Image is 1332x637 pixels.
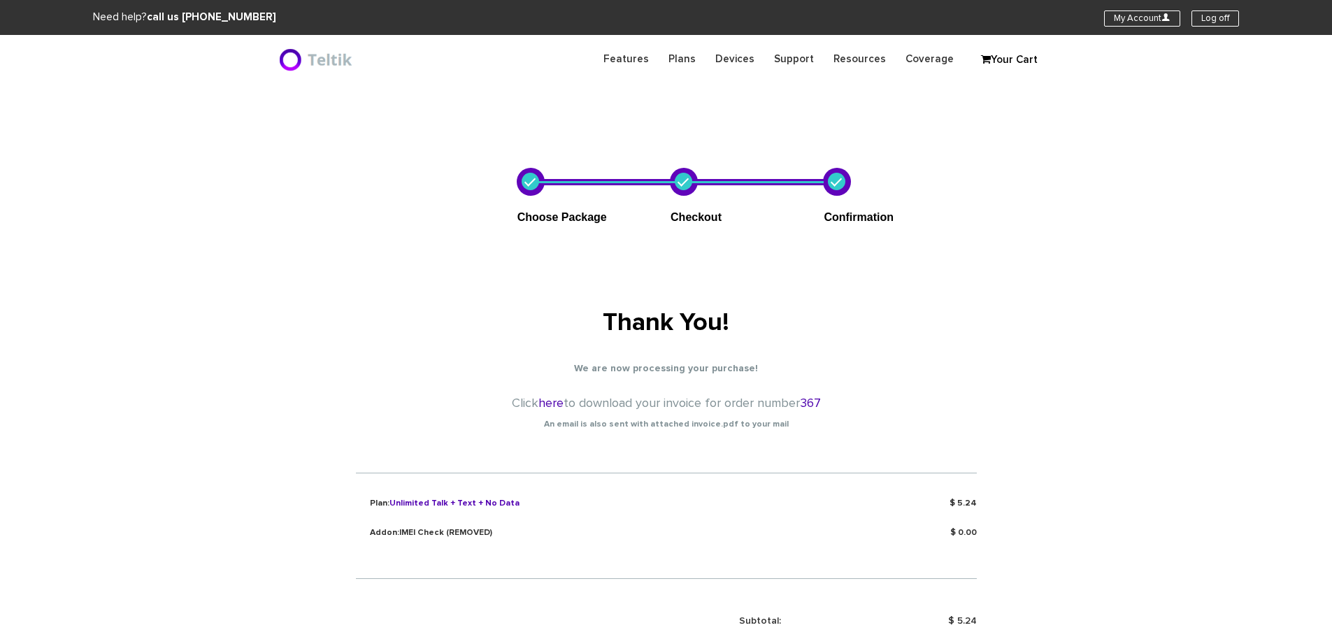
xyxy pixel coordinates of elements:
a: Resources [824,45,896,73]
span: Need help? [93,12,276,22]
span: Confirmation [824,211,894,223]
a: Devices [706,45,764,73]
a: Coverage [896,45,964,73]
strong: call us [PHONE_NUMBER] [147,12,276,22]
a: Support [764,45,824,73]
p: Plan: [370,487,520,510]
p: $ 0.00 [677,517,977,539]
span: 367 [800,397,821,410]
a: Plans [659,45,706,73]
p: We are now processing your purchase! [356,362,977,376]
a: here [538,397,564,410]
span: Unlimited Talk + Text + No Data [389,499,520,508]
span: Checkout [671,211,722,223]
a: Features [594,45,659,73]
p: $ 5.24 [677,487,977,510]
img: BriteX [278,45,356,73]
a: Log off [1191,10,1239,27]
a: My AccountU [1104,10,1180,27]
a: Your Cart [974,50,1044,71]
h1: Thank You! [443,310,890,338]
span: Choose Package [517,211,607,223]
h4: Click to download your invoice for order number [356,397,977,411]
i: U [1161,13,1170,22]
p: An email is also sent with attached invoice.pdf to your mail [356,418,977,431]
p: Addon:IMEI Check (REMOVED) [370,517,520,539]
